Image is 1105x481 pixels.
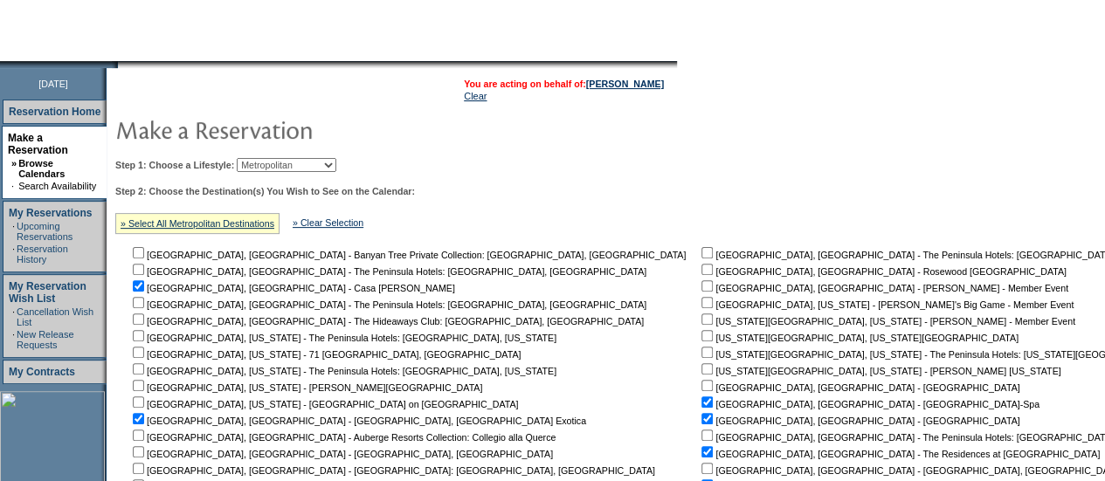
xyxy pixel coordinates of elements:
[129,399,518,409] nobr: [GEOGRAPHIC_DATA], [US_STATE] - [GEOGRAPHIC_DATA] on [GEOGRAPHIC_DATA]
[129,416,586,426] nobr: [GEOGRAPHIC_DATA], [GEOGRAPHIC_DATA] - [GEOGRAPHIC_DATA], [GEOGRAPHIC_DATA] Exotica
[129,283,455,293] nobr: [GEOGRAPHIC_DATA], [GEOGRAPHIC_DATA] - Casa [PERSON_NAME]
[698,283,1068,293] nobr: [GEOGRAPHIC_DATA], [GEOGRAPHIC_DATA] - [PERSON_NAME] - Member Event
[9,106,100,118] a: Reservation Home
[17,221,73,242] a: Upcoming Reservations
[8,132,68,156] a: Make a Reservation
[129,432,556,443] nobr: [GEOGRAPHIC_DATA], [GEOGRAPHIC_DATA] - Auberge Resorts Collection: Collegio alla Querce
[698,399,1039,409] nobr: [GEOGRAPHIC_DATA], [GEOGRAPHIC_DATA] - [GEOGRAPHIC_DATA]-Spa
[12,306,15,327] td: ·
[129,465,655,476] nobr: [GEOGRAPHIC_DATA], [GEOGRAPHIC_DATA] - [GEOGRAPHIC_DATA]: [GEOGRAPHIC_DATA], [GEOGRAPHIC_DATA]
[12,329,15,350] td: ·
[698,449,1100,459] nobr: [GEOGRAPHIC_DATA], [GEOGRAPHIC_DATA] - The Residences at [GEOGRAPHIC_DATA]
[698,416,1019,426] nobr: [GEOGRAPHIC_DATA], [GEOGRAPHIC_DATA] - [GEOGRAPHIC_DATA]
[17,329,73,350] a: New Release Requests
[11,158,17,168] b: »
[698,299,1074,310] nobr: [GEOGRAPHIC_DATA], [US_STATE] - [PERSON_NAME]'s Big Game - Member Event
[698,382,1019,393] nobr: [GEOGRAPHIC_DATA], [GEOGRAPHIC_DATA] - [GEOGRAPHIC_DATA]
[698,333,1019,343] nobr: [US_STATE][GEOGRAPHIC_DATA], [US_STATE][GEOGRAPHIC_DATA]
[9,207,92,219] a: My Reservations
[115,186,415,196] b: Step 2: Choose the Destination(s) You Wish to See on the Calendar:
[129,250,686,260] nobr: [GEOGRAPHIC_DATA], [GEOGRAPHIC_DATA] - Banyan Tree Private Collection: [GEOGRAPHIC_DATA], [GEOGRA...
[12,221,15,242] td: ·
[129,316,644,326] nobr: [GEOGRAPHIC_DATA], [GEOGRAPHIC_DATA] - The Hideaways Club: [GEOGRAPHIC_DATA], [GEOGRAPHIC_DATA]
[38,79,68,89] span: [DATE]
[129,449,553,459] nobr: [GEOGRAPHIC_DATA], [GEOGRAPHIC_DATA] - [GEOGRAPHIC_DATA], [GEOGRAPHIC_DATA]
[129,333,556,343] nobr: [GEOGRAPHIC_DATA], [US_STATE] - The Peninsula Hotels: [GEOGRAPHIC_DATA], [US_STATE]
[129,366,556,376] nobr: [GEOGRAPHIC_DATA], [US_STATE] - The Peninsula Hotels: [GEOGRAPHIC_DATA], [US_STATE]
[18,181,96,191] a: Search Availability
[9,366,75,378] a: My Contracts
[18,158,65,179] a: Browse Calendars
[115,160,234,170] b: Step 1: Choose a Lifestyle:
[129,299,646,310] nobr: [GEOGRAPHIC_DATA], [GEOGRAPHIC_DATA] - The Peninsula Hotels: [GEOGRAPHIC_DATA], [GEOGRAPHIC_DATA]
[464,91,487,101] a: Clear
[698,316,1075,326] nobr: [US_STATE][GEOGRAPHIC_DATA], [US_STATE] - [PERSON_NAME] - Member Event
[17,306,93,327] a: Cancellation Wish List
[698,366,1060,376] nobr: [US_STATE][GEOGRAPHIC_DATA], [US_STATE] - [PERSON_NAME] [US_STATE]
[11,181,17,191] td: ·
[293,217,363,228] a: » Clear Selection
[118,61,120,68] img: blank.gif
[464,79,664,89] span: You are acting on behalf of:
[129,349,521,360] nobr: [GEOGRAPHIC_DATA], [US_STATE] - 71 [GEOGRAPHIC_DATA], [GEOGRAPHIC_DATA]
[9,280,86,305] a: My Reservation Wish List
[121,218,274,229] a: » Select All Metropolitan Destinations
[112,61,118,68] img: promoShadowLeftCorner.gif
[12,244,15,265] td: ·
[129,382,482,393] nobr: [GEOGRAPHIC_DATA], [US_STATE] - [PERSON_NAME][GEOGRAPHIC_DATA]
[586,79,664,89] a: [PERSON_NAME]
[698,266,1066,277] nobr: [GEOGRAPHIC_DATA], [GEOGRAPHIC_DATA] - Rosewood [GEOGRAPHIC_DATA]
[17,244,68,265] a: Reservation History
[129,266,646,277] nobr: [GEOGRAPHIC_DATA], [GEOGRAPHIC_DATA] - The Peninsula Hotels: [GEOGRAPHIC_DATA], [GEOGRAPHIC_DATA]
[115,112,465,147] img: pgTtlMakeReservation.gif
